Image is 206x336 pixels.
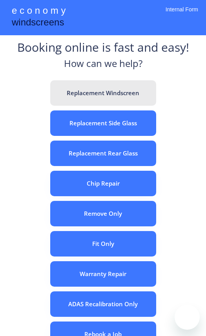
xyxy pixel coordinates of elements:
[166,6,198,23] div: Internal Form
[50,171,156,196] button: Chip Repair
[50,141,156,166] button: Replacement Rear Glass
[12,4,66,19] div: e c o n o m y
[12,16,64,31] div: windscreens
[50,291,156,317] button: ADAS Recalibration Only
[50,231,156,257] button: Fit Only
[50,261,156,287] button: Warranty Repair
[64,57,142,74] div: How can we help?
[17,39,189,57] div: Booking online is fast and easy!
[175,305,200,330] iframe: Button to launch messaging window
[50,110,156,136] button: Replacement Side Glass
[50,80,156,106] button: Replacement Windscreen
[50,201,156,226] button: Remove Only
